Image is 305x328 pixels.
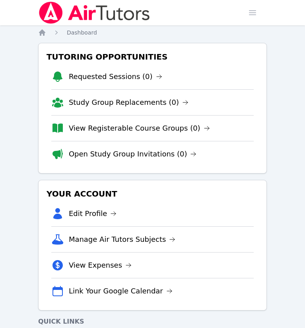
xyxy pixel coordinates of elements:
a: Manage Air Tutors Subjects [69,234,176,245]
a: View Registerable Course Groups (0) [69,123,210,134]
a: View Expenses [69,260,132,271]
a: Edit Profile [69,208,117,219]
a: Study Group Replacements (0) [69,97,188,108]
nav: Breadcrumb [38,29,267,37]
img: Air Tutors [38,2,151,24]
a: Open Study Group Invitations (0) [69,149,197,160]
a: Dashboard [67,29,97,37]
h4: Quick Links [38,317,267,326]
a: Link Your Google Calendar [69,286,173,297]
h3: Your Account [45,187,260,201]
span: Dashboard [67,29,97,36]
h3: Tutoring Opportunities [45,50,260,64]
a: Requested Sessions (0) [69,71,162,82]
